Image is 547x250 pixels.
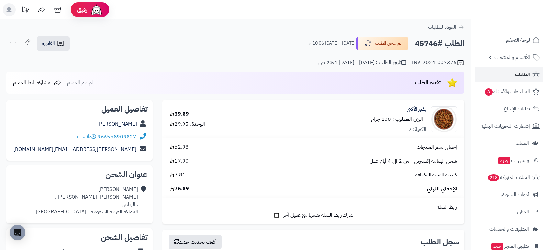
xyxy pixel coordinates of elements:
span: طلبات الإرجاع [504,104,530,113]
a: [PERSON_NAME][EMAIL_ADDRESS][DOMAIN_NAME] [13,145,136,153]
div: Open Intercom Messenger [10,225,25,240]
span: ضريبة القيمة المضافة [415,171,457,179]
div: تاريخ الطلب : [DATE] - [DATE] 2:51 ص [318,59,406,66]
span: إجمالي سعر المنتجات [417,143,457,151]
span: العملاء [516,139,529,148]
span: شارك رابط السلة نفسها مع عميل آخر [283,211,353,219]
a: التقارير [475,204,543,220]
div: [PERSON_NAME] [PERSON_NAME] [PERSON_NAME] ، ، الرياض المملكة العربية السعودية - [GEOGRAPHIC_DATA] [36,186,138,215]
h2: تفاصيل الشحن [12,233,148,241]
a: السلات المتروكة218 [475,170,543,185]
div: INV-2024-007376 [412,59,464,67]
span: التقارير [517,207,529,216]
span: المراجعات والأسئلة [484,87,530,96]
span: العودة للطلبات [428,23,456,31]
small: - الوزن المطلوب : 100 جرام [371,115,426,123]
div: الوحدة: 29.95 [170,120,205,128]
a: وآتس آبجديد [475,153,543,168]
a: المراجعات والأسئلة8 [475,84,543,99]
span: الطلبات [515,70,530,79]
a: العودة للطلبات [428,23,464,31]
a: بذور الأكبي [407,106,426,113]
a: 966558909827 [97,133,136,141]
h3: سجل الطلب [421,238,459,246]
span: 218 [487,174,500,182]
span: رفيق [77,6,87,14]
a: مشاركة رابط التقييم [13,79,61,86]
a: طلبات الإرجاع [475,101,543,117]
a: التطبيقات والخدمات [475,221,543,237]
img: logo-2.png [503,5,541,19]
span: أدوات التسويق [501,190,529,199]
span: وآتس آب [498,156,529,165]
a: لوحة التحكم [475,32,543,48]
span: شحن اليمامة إكسبرس - من 2 الى 4 أيام عمل [370,157,457,165]
a: [PERSON_NAME] [97,120,137,128]
span: 52.08 [170,143,189,151]
span: جديد [498,157,510,164]
a: الطلبات [475,67,543,82]
span: جديد [491,243,503,250]
span: إشعارات التحويلات البنكية [481,121,530,131]
span: الأقسام والمنتجات [494,53,530,62]
span: الإجمالي النهائي [427,185,457,193]
h2: تفاصيل العميل [12,105,148,113]
span: 8 [485,88,493,96]
span: تقييم الطلب [415,79,441,86]
button: أضف تحديث جديد [169,235,222,249]
img: 1678049915-Akpi%20Seeds-90x90.jpg [431,106,457,132]
div: 59.89 [170,110,189,118]
button: تم شحن الطلب [356,37,408,50]
span: الفاتورة [42,40,55,47]
a: واتساب [77,133,96,141]
a: أدوات التسويق [475,187,543,202]
a: العملاء [475,135,543,151]
span: لم يتم التقييم [67,79,93,86]
div: الكمية: 2 [408,126,426,133]
h2: عنوان الشحن [12,171,148,178]
small: [DATE] - [DATE] 10:06 م [309,40,355,47]
span: السلات المتروكة [487,173,530,182]
a: الفاتورة [37,36,70,51]
span: التطبيقات والخدمات [489,224,529,233]
span: لوحة التحكم [506,36,530,45]
span: 76.89 [170,185,189,193]
div: رابط السلة [165,203,462,211]
h2: الطلب #45746 [415,37,464,50]
span: 17.00 [170,157,189,165]
img: ai-face.png [90,3,103,16]
a: تحديثات المنصة [17,3,33,18]
span: مشاركة رابط التقييم [13,79,50,86]
span: 7.81 [170,171,185,179]
a: شارك رابط السلة نفسها مع عميل آخر [273,211,353,219]
a: إشعارات التحويلات البنكية [475,118,543,134]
